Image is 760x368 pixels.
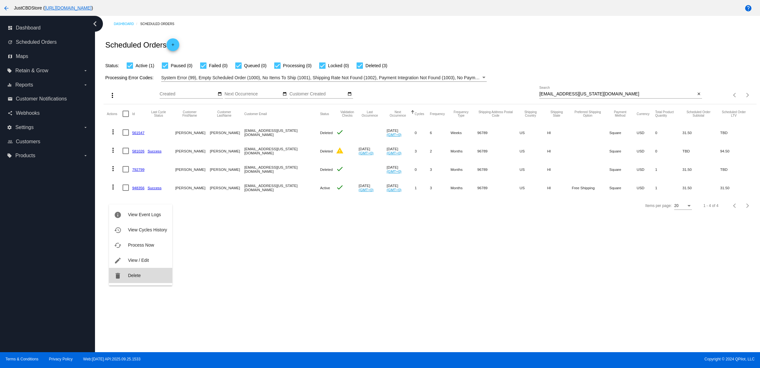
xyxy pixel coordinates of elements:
[114,272,122,280] mat-icon: delete
[128,212,161,217] span: View Event Logs
[114,226,122,234] mat-icon: history
[128,227,167,232] span: View Cycles History
[114,242,122,249] mat-icon: cached
[114,257,122,264] mat-icon: edit
[128,242,154,248] span: Process Now
[128,258,149,263] span: View / Edit
[128,273,141,278] span: Delete
[114,211,122,219] mat-icon: info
